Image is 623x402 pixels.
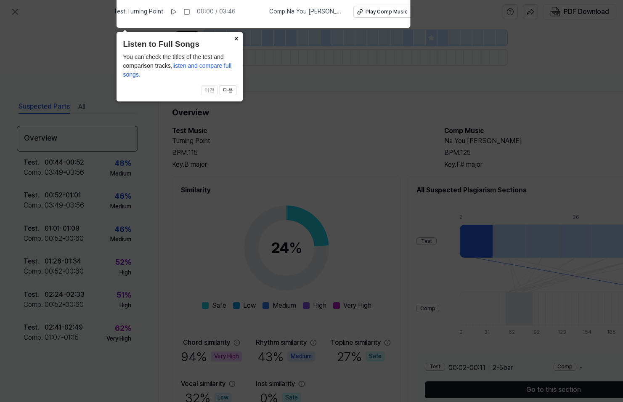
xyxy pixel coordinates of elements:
button: Play Comp Music [353,6,413,18]
div: 00:00 / 03:46 [197,8,236,16]
div: You can check the titles of the test and comparison tracks, [123,53,236,79]
span: Comp . Na You [PERSON_NAME] [269,8,343,16]
span: Test . Turning Point [114,8,163,16]
div: Play Comp Music [366,8,408,16]
button: 다음 [220,85,236,96]
header: Listen to Full Songs [123,38,236,51]
button: Close [229,32,243,44]
span: listen and compare full songs. [123,62,231,78]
